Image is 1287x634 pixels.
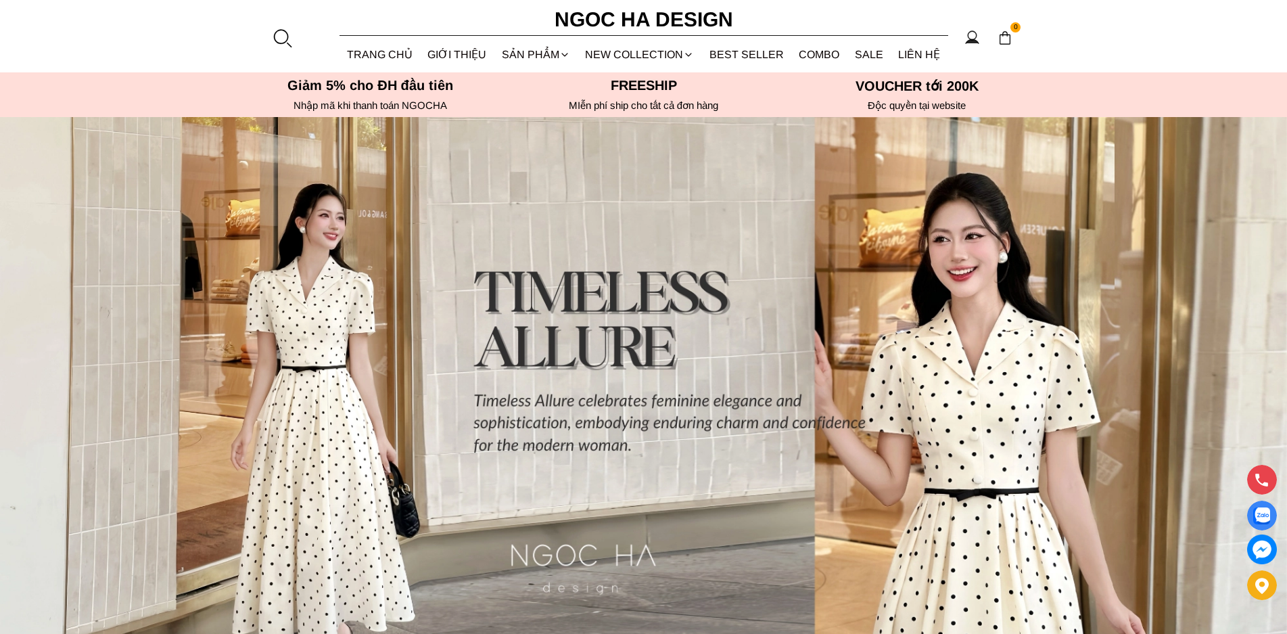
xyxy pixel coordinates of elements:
[702,37,792,72] a: BEST SELLER
[891,37,948,72] a: LIÊN HỆ
[294,99,447,111] font: Nhập mã khi thanh toán NGOCHA
[1247,501,1277,530] a: Display image
[785,78,1050,94] h5: VOUCHER tới 200K
[785,99,1050,112] h6: Độc quyền tại website
[494,37,578,72] div: SẢN PHẨM
[1010,22,1021,33] span: 0
[611,78,677,93] font: Freeship
[542,3,745,36] a: Ngoc Ha Design
[847,37,891,72] a: SALE
[998,30,1012,45] img: img-CART-ICON-ksit0nf1
[1247,535,1277,564] a: messenger
[511,99,776,112] h6: MIễn phí ship cho tất cả đơn hàng
[340,37,421,72] a: TRANG CHỦ
[1253,507,1270,524] img: Display image
[791,37,847,72] a: Combo
[420,37,494,72] a: GIỚI THIỆU
[578,37,702,72] a: NEW COLLECTION
[287,78,453,93] font: Giảm 5% cho ĐH đầu tiên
